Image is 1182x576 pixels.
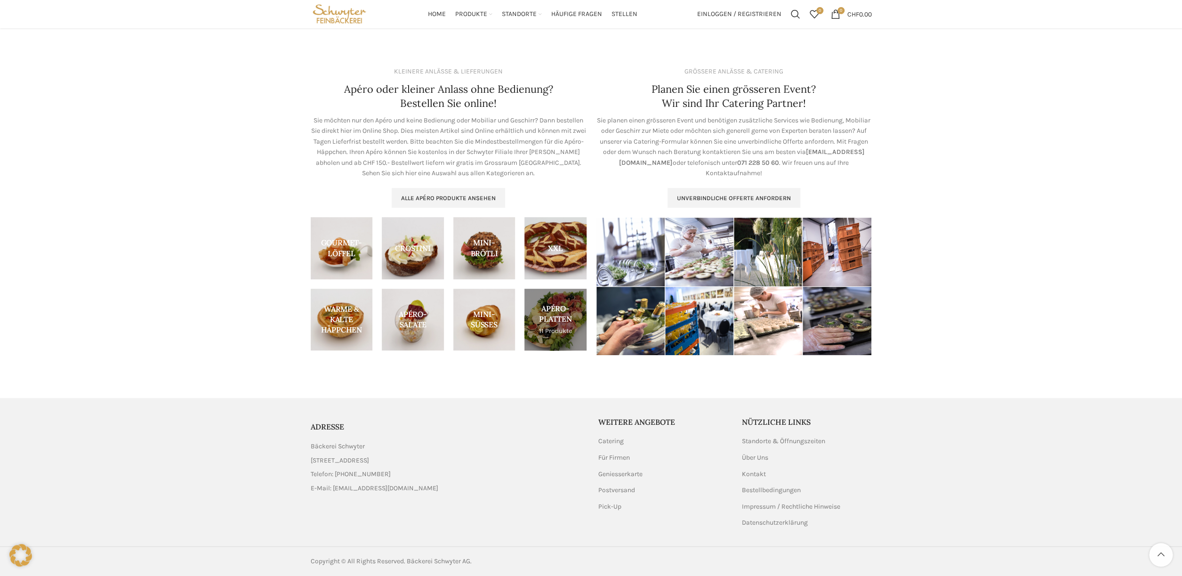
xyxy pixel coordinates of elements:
a: Product category apero-platten [524,289,587,351]
a: Suchen [786,5,805,24]
img: Gourmet-Löffel werden vorbereitet [596,218,665,286]
a: Unverbindliche Offerte anfordern [667,188,800,208]
span: Stellen [611,10,637,19]
img: Mehrgang Dinner [665,286,733,355]
span: Bäckerei Schwyter [311,441,365,452]
img: Mini-Desserts [734,286,802,355]
span: Home [428,10,446,19]
a: Home [428,5,446,24]
span: 071 228 50 60 [737,159,779,167]
a: Alle Apéro Produkte ansehen [392,188,505,208]
a: List item link [311,483,584,494]
span: Einloggen / Registrieren [697,11,781,17]
span: Produkte [455,10,487,19]
bdi: 0.00 [847,10,872,18]
a: Site logo [311,9,369,17]
div: Copyright © All Rights Reserved. Bäckerei Schwyter AG. [311,556,587,567]
img: Professionelle Lieferung [803,218,871,286]
a: Produkte [455,5,492,24]
a: Standorte [502,5,542,24]
a: Product category haeppchen [311,289,373,351]
span: 0 [816,7,823,14]
a: Einloggen / Registrieren [692,5,786,24]
span: Unverbindliche Offerte anfordern [677,195,791,202]
span: [STREET_ADDRESS] [311,455,369,466]
h4: Planen Sie einen grösseren Event? Wir sind Ihr Catering Partner! [651,82,816,111]
h5: Nützliche Links [742,417,872,427]
a: Kontakt [742,470,767,479]
img: Catering-Anlass draussen [734,218,802,286]
img: Mini-Brötli [803,286,871,355]
a: Pick-Up [598,502,622,511]
a: Geniesserkarte [598,470,643,479]
a: Impressum / Rechtliche Hinweise [742,502,841,511]
a: Stellen [611,5,637,24]
a: Für Firmen [598,453,631,462]
a: Catering [598,437,625,446]
a: Product category mini-broetli [453,217,515,279]
div: Main navigation [373,5,692,24]
a: 0 CHF0.00 [826,5,876,24]
span: oder telefonisch unter [673,159,737,167]
a: List item link [311,469,584,479]
span: Häufige Fragen [551,10,602,19]
a: Product category mini-suesses [453,289,515,351]
div: Meine Wunschliste [805,5,824,24]
a: Postversand [598,486,636,495]
a: Häufige Fragen [551,5,602,24]
span: CHF [847,10,859,18]
img: Getränke mit Service [596,286,665,355]
span: [EMAIL_ADDRESS][DOMAIN_NAME] [619,148,865,166]
span: 0 [837,7,844,14]
a: 0 [805,5,824,24]
a: Product category gourmet-loeffel [311,217,373,279]
div: GRÖSSERE ANLÄSSE & CATERING [684,66,783,77]
a: Product category apero-salate [382,289,444,351]
a: Datenschutzerklärung [742,518,809,527]
span: Sie planen einen grösseren Event und benötigen zusätzliche Services wie Bedienung, Mobiliar oder ... [597,116,870,156]
p: Sie möchten nur den Apéro und keine Bedienung oder Mobiliar und Geschirr? Dann bestellen Sie dire... [311,115,587,178]
span: ADRESSE [311,422,344,431]
div: KLEINERE ANLÄSSE & LIEFERUNGEN [394,66,503,77]
a: Standorte & Öffnungszeiten [742,437,826,446]
h4: Apéro oder kleiner Anlass ohne Bedienung? Bestellen Sie online! [344,82,553,111]
a: Product category xxl [524,217,587,279]
a: Bestellbedingungen [742,486,802,495]
a: Scroll to top button [1149,543,1173,567]
a: Product category crostini [382,217,444,279]
h5: Weitere Angebote [598,417,728,427]
img: Mini-Brötli in der Vorbereitung [665,218,733,286]
a: Über Uns [742,453,769,462]
span: Standorte [502,10,537,19]
span: Alle Apéro Produkte ansehen [401,195,496,202]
